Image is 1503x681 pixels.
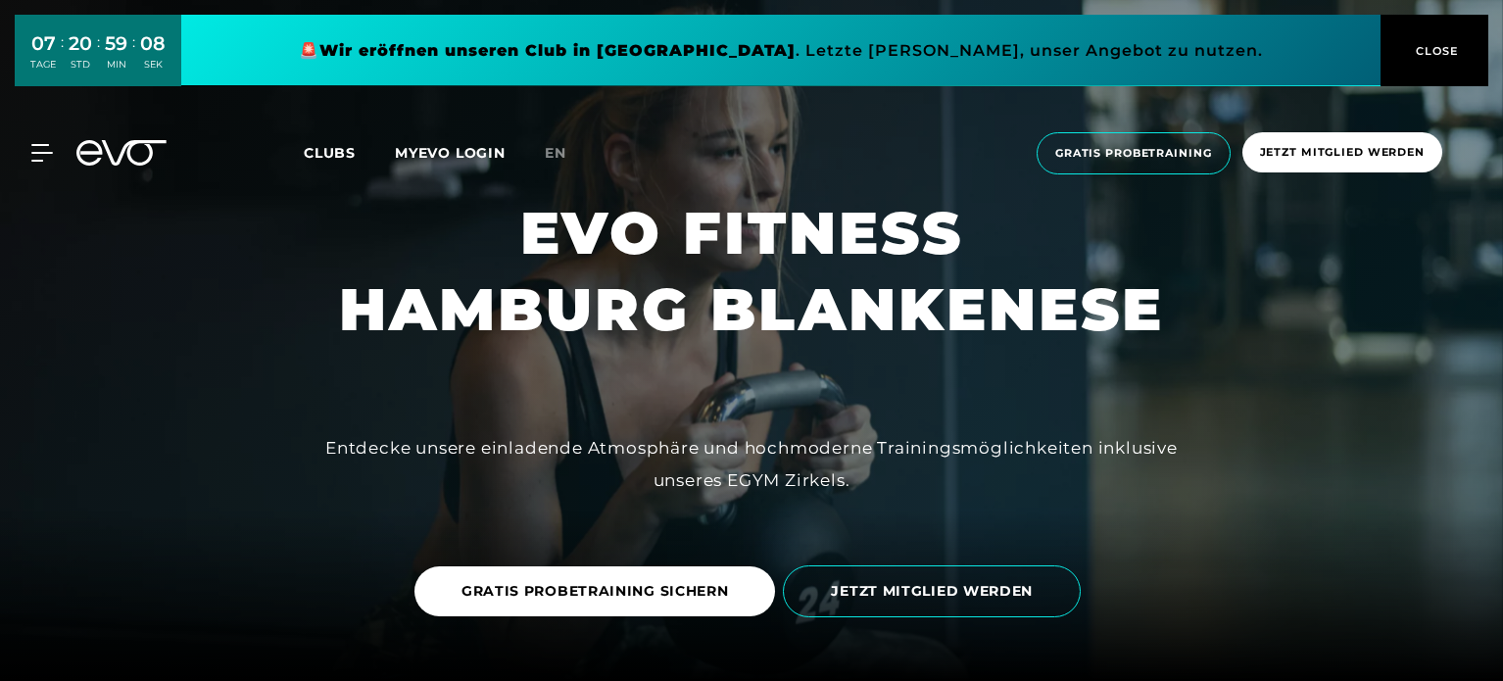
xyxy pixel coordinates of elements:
[1031,132,1236,174] a: Gratis Probetraining
[97,31,100,83] div: :
[1260,144,1425,161] span: Jetzt Mitglied werden
[1236,132,1448,174] a: Jetzt Mitglied werden
[1381,15,1488,86] button: CLOSE
[831,581,1033,602] span: JETZT MITGLIED WERDEN
[1055,145,1212,162] span: Gratis Probetraining
[140,58,166,72] div: SEK
[395,144,506,162] a: MYEVO LOGIN
[105,58,127,72] div: MIN
[461,581,729,602] span: GRATIS PROBETRAINING SICHERN
[30,58,56,72] div: TAGE
[61,31,64,83] div: :
[339,195,1164,348] h1: EVO FITNESS HAMBURG BLANKENESE
[783,551,1089,632] a: JETZT MITGLIED WERDEN
[304,143,395,162] a: Clubs
[545,142,590,165] a: en
[105,29,127,58] div: 59
[414,552,784,631] a: GRATIS PROBETRAINING SICHERN
[69,29,92,58] div: 20
[1411,42,1459,60] span: CLOSE
[132,31,135,83] div: :
[311,432,1192,496] div: Entdecke unsere einladende Atmosphäre und hochmoderne Trainingsmöglichkeiten inklusive unseres EG...
[304,144,356,162] span: Clubs
[30,29,56,58] div: 07
[69,58,92,72] div: STD
[140,29,166,58] div: 08
[545,144,566,162] span: en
